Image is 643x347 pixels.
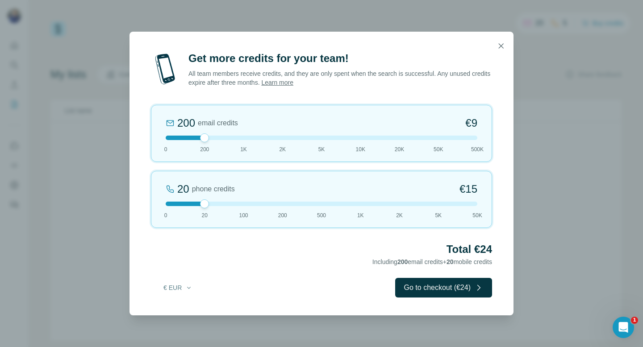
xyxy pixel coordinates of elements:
span: 5K [318,145,325,153]
span: €15 [459,182,477,196]
span: 200 [200,145,209,153]
span: 20K [395,145,404,153]
span: 0 [164,211,167,219]
span: 50K [434,145,443,153]
span: 500 [317,211,326,219]
span: Including email credits + mobile credits [372,258,492,265]
span: 10K [356,145,365,153]
div: 20 [177,182,189,196]
span: 1K [240,145,247,153]
span: 20 [202,211,208,219]
iframe: Intercom live chat [613,317,634,338]
span: email credits [198,118,238,128]
button: € EUR [157,280,199,296]
span: 5K [435,211,442,219]
span: 500K [471,145,484,153]
h2: Total €24 [151,242,492,256]
span: 2K [279,145,286,153]
span: 200 [397,258,408,265]
span: 100 [239,211,248,219]
span: 20 [447,258,454,265]
span: 0 [164,145,167,153]
div: 200 [177,116,195,130]
span: 50K [472,211,482,219]
img: mobile-phone [151,51,180,87]
span: 1 [631,317,638,324]
span: 200 [278,211,287,219]
span: €9 [465,116,477,130]
a: Learn more [261,79,293,86]
span: phone credits [192,184,235,194]
p: All team members receive credits, and they are only spent when the search is successful. Any unus... [188,69,492,87]
button: Go to checkout (€24) [395,278,492,297]
span: 1K [357,211,364,219]
span: 2K [396,211,403,219]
